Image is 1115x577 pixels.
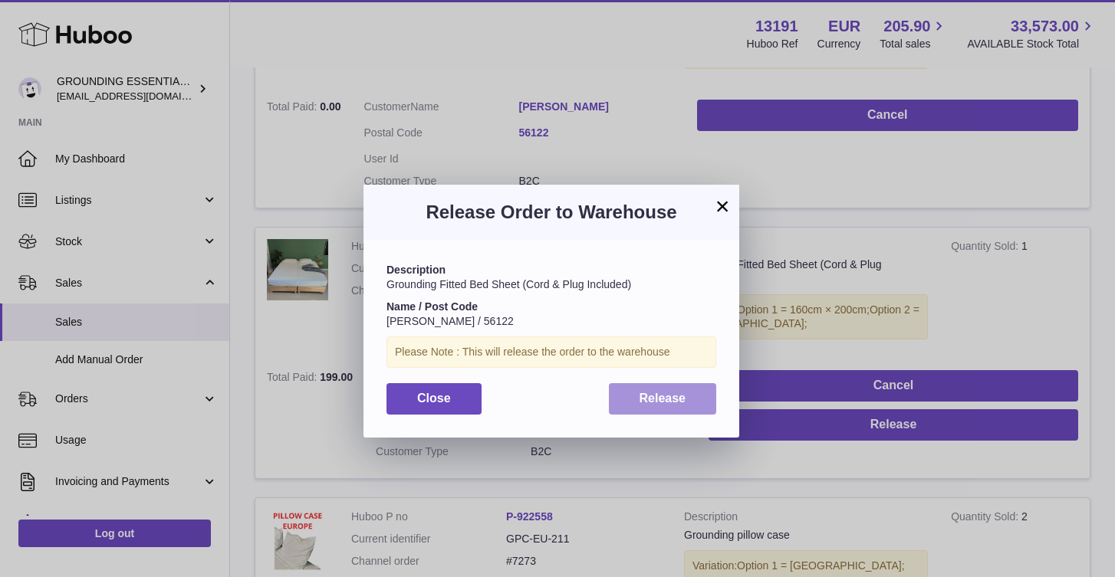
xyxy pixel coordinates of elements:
[713,197,732,215] button: ×
[386,315,514,327] span: [PERSON_NAME] / 56122
[386,383,482,415] button: Close
[386,300,478,313] strong: Name / Post Code
[386,264,446,276] strong: Description
[386,336,716,368] div: Please Note : This will release the order to the warehouse
[640,392,686,405] span: Release
[609,383,717,415] button: Release
[386,278,631,290] span: Grounding Fitted Bed Sheet (Cord & Plug Included)
[386,200,716,225] h3: Release Order to Warehouse
[417,392,451,405] span: Close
